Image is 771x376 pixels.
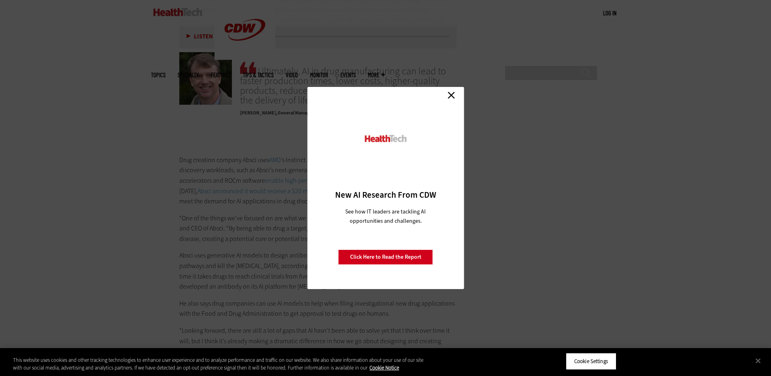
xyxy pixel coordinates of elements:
a: Click Here to Read the Report [338,249,433,265]
p: See how IT leaders are tackling AI opportunities and challenges. [336,207,435,226]
a: More information about your privacy [370,364,399,371]
h3: New AI Research From CDW [321,189,450,201]
img: HealthTech_0.png [363,134,408,143]
a: Close [445,89,457,101]
div: This website uses cookies and other tracking technologies to enhance user experience and to analy... [13,356,424,372]
button: Cookie Settings [566,353,616,370]
button: Close [749,352,767,370]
